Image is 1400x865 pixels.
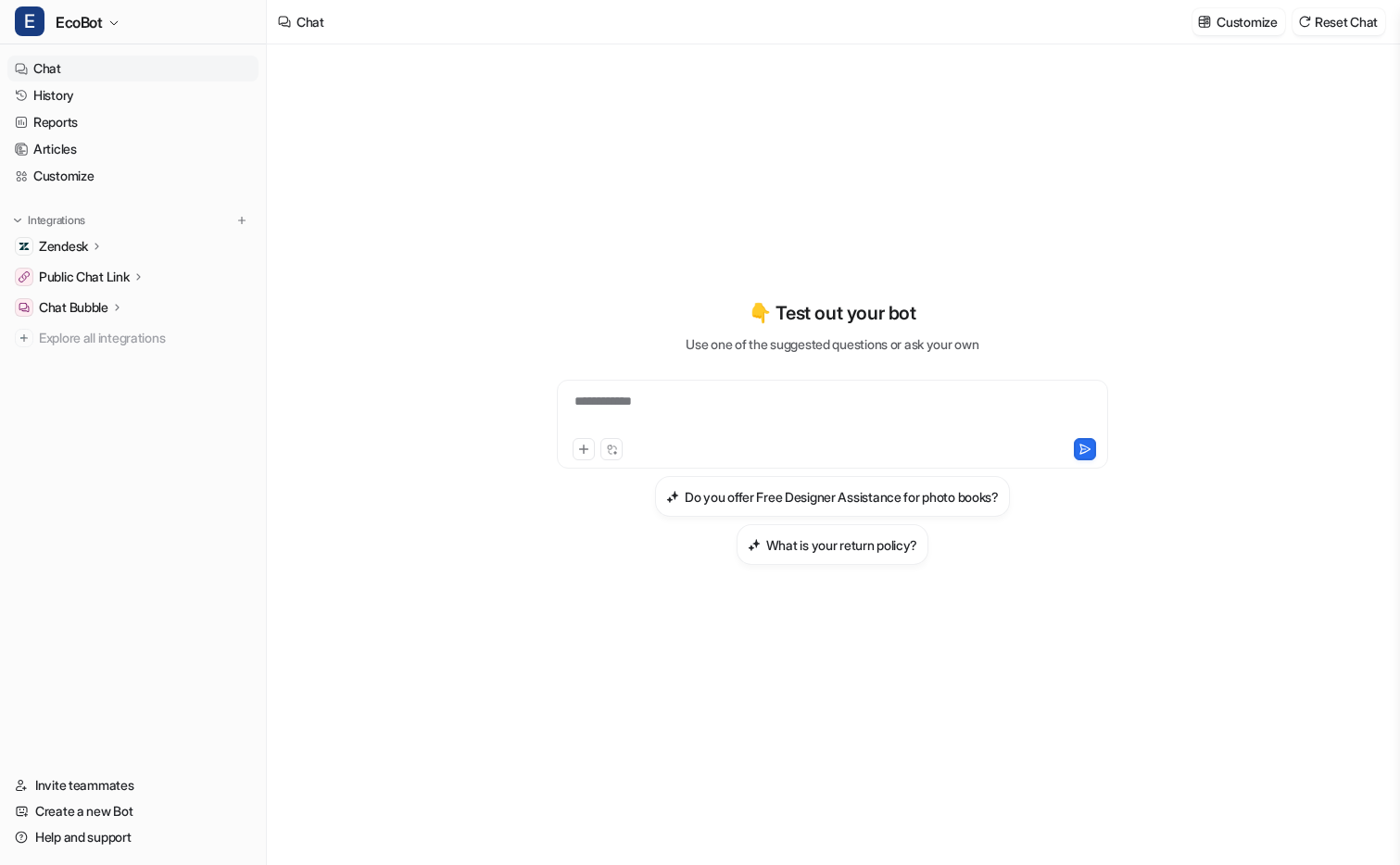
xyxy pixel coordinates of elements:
[748,538,761,552] img: What is your return policy?
[7,211,91,230] button: Integrations
[7,824,259,850] a: Help and support
[39,237,88,256] p: Zendesk
[655,476,1010,517] button: Do you offer Free Designer Assistance for photo books?Do you offer Free Designer Assistance for p...
[28,213,85,228] p: Integrations
[7,325,259,351] a: Explore all integrations
[11,214,24,227] img: expand menu
[7,82,259,108] a: History
[686,334,978,354] p: Use one of the suggested questions or ask your own
[15,329,33,347] img: explore all integrations
[685,487,999,507] h3: Do you offer Free Designer Assistance for photo books?
[39,323,251,353] span: Explore all integrations
[7,772,259,798] a: Invite teammates
[15,6,44,36] span: E
[19,241,30,252] img: Zendesk
[296,12,324,31] div: Chat
[1192,8,1284,35] button: Customize
[19,302,30,313] img: Chat Bubble
[737,524,928,565] button: What is your return policy?What is your return policy?
[1198,15,1211,29] img: customize
[39,298,108,317] p: Chat Bubble
[7,163,259,189] a: Customize
[749,299,915,327] p: 👇 Test out your bot
[7,109,259,135] a: Reports
[766,535,917,555] h3: What is your return policy?
[39,268,130,286] p: Public Chat Link
[56,9,103,35] span: EcoBot
[1298,15,1311,29] img: reset
[19,271,30,282] img: Public Chat Link
[666,490,679,504] img: Do you offer Free Designer Assistance for photo books?
[7,136,259,162] a: Articles
[7,56,259,81] a: Chat
[1217,12,1277,31] p: Customize
[235,214,248,227] img: menu_add.svg
[7,798,259,824] a: Create a new Bot
[1293,8,1385,35] button: Reset Chat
